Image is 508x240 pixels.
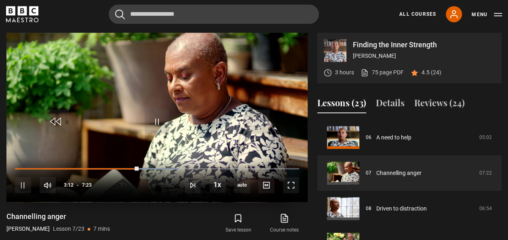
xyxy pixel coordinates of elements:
span: 7:23 [82,178,92,192]
p: [PERSON_NAME] [353,52,495,60]
a: Driven to distraction [376,204,427,213]
a: Course notes [261,212,308,235]
span: 3:12 [64,178,74,192]
p: 7 mins [93,225,110,233]
a: All Courses [399,11,436,18]
p: 3 hours [335,68,354,77]
button: Save lesson [215,212,261,235]
button: Pause [15,177,31,193]
div: Progress Bar [15,168,299,170]
a: Channelling anger [376,169,422,177]
p: Lesson 7/23 [53,225,84,233]
p: 4.5 (24) [422,68,441,77]
p: Finding the Inner Strength [353,41,495,48]
button: Toggle navigation [472,11,502,19]
svg: BBC Maestro [6,6,38,22]
button: Next Lesson [185,177,201,193]
button: Mute [40,177,56,193]
a: 75 page PDF [360,68,404,77]
span: auto [234,177,250,193]
button: Submit the search query [115,9,125,19]
video-js: Video Player [6,33,308,202]
button: Playback Rate [209,177,226,193]
button: Lessons (23) [317,96,366,113]
div: Current quality: 1080p [234,177,250,193]
button: Details [376,96,405,113]
a: A need to help [376,133,411,142]
span: - [77,182,79,188]
h1: Channelling anger [6,212,110,221]
button: Fullscreen [283,177,299,193]
input: Search [109,4,319,24]
button: Captions [258,177,274,193]
button: Reviews (24) [414,96,465,113]
p: [PERSON_NAME] [6,225,50,233]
